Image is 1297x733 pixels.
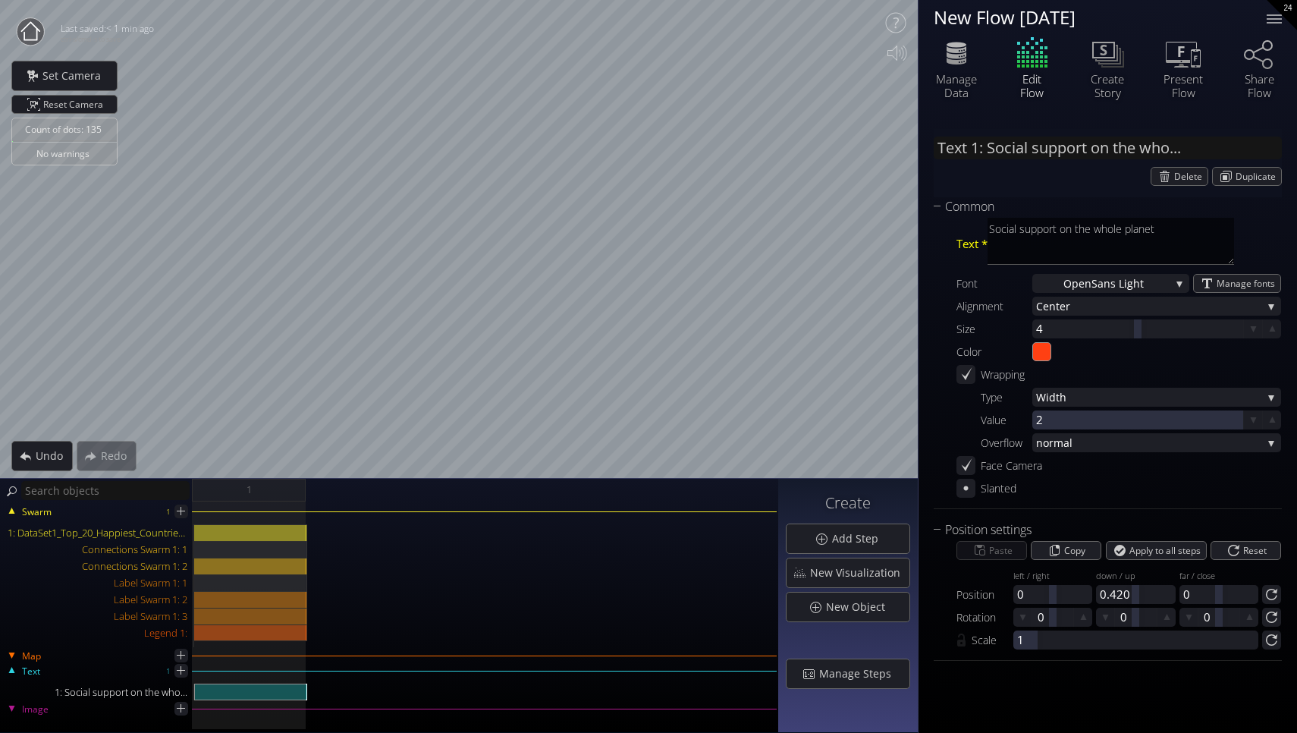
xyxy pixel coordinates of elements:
[981,479,1016,498] div: Slanted
[1049,297,1262,316] span: nter
[166,502,171,521] div: 1
[2,524,193,541] div: 1: DataSet1_Top_20_Happiest_Countries_2017_2023.csv
[1217,275,1280,292] span: Manage fonts
[1236,168,1281,185] span: Duplicate
[1091,274,1144,293] span: Sans Light
[21,481,190,500] input: Search objects
[956,631,972,650] div: Lock values together
[2,558,193,574] div: Connections Swarm 1: 2
[956,274,1032,293] div: Font
[1013,571,1092,583] div: left / right
[43,96,108,113] span: Reset Camera
[956,234,988,253] span: Text *
[1081,72,1134,99] div: Create Story
[972,631,1013,650] div: Scale
[2,591,193,608] div: Label Swarm 1: 2
[21,665,40,678] span: Text
[35,448,72,464] span: Undo
[1179,571,1258,583] div: far / close
[1096,571,1175,583] div: down / up
[1157,72,1210,99] div: Present Flow
[956,342,1032,361] div: Color
[956,388,1032,407] div: Type
[2,574,193,591] div: Label Swarm 1: 1
[1129,542,1206,559] span: Apply to all steps
[11,441,73,471] div: Undo action
[981,456,1042,475] div: Face Camera
[2,684,193,700] div: 1: Social support on the who...
[1233,72,1286,99] div: Share Flow
[930,72,983,99] div: Manage Data
[934,521,1263,540] div: Position settings
[247,480,252,499] span: 1
[42,68,110,83] span: Set Camera
[956,433,1032,452] div: Overflow
[1174,168,1207,185] span: Delete
[2,608,193,624] div: Label Swarm 1: 3
[956,319,1032,338] div: Size
[1036,433,1049,452] span: no
[2,624,193,641] div: Legend 1:
[1063,274,1091,293] span: Open
[166,662,171,681] div: 1
[1049,433,1262,452] span: rmal
[809,565,909,580] span: New Visualization
[21,650,41,663] span: Map
[956,585,1013,604] div: Position
[831,531,887,546] span: Add Step
[956,297,1032,316] div: Alignment
[981,365,1025,384] div: Wrapping
[1064,542,1091,559] span: Copy
[934,8,1248,27] div: New Flow [DATE]
[956,608,1013,627] div: Rotation
[1036,388,1262,407] span: Width
[818,666,900,681] span: Manage Steps
[21,505,52,519] span: Swarm
[825,599,894,615] span: New Object
[934,197,1263,216] div: Common
[1242,542,1271,559] span: Reset
[956,411,1032,429] div: Value
[2,541,193,558] div: Connections Swarm 1: 1
[786,495,910,511] h3: Create
[1036,297,1049,316] span: Ce
[21,703,49,716] span: Image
